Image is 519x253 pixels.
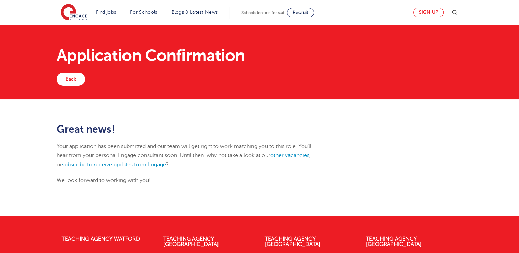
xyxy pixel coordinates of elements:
[293,10,308,15] span: Recruit
[57,142,324,169] p: Your application has been submitted and our team will get right to work matching you to this role...
[287,8,314,17] a: Recruit
[61,4,87,21] img: Engage Education
[62,161,166,168] a: subscribe to receive updates from Engage
[172,10,218,15] a: Blogs & Latest News
[57,123,324,135] h2: Great news!
[413,8,444,17] a: Sign up
[57,176,324,185] p: We look forward to working with you!
[96,10,116,15] a: Find jobs
[366,236,422,248] a: Teaching Agency [GEOGRAPHIC_DATA]
[270,152,309,158] a: other vacancies
[130,10,157,15] a: For Schools
[265,236,320,248] a: Teaching Agency [GEOGRAPHIC_DATA]
[241,10,286,15] span: Schools looking for staff
[163,236,219,248] a: Teaching Agency [GEOGRAPHIC_DATA]
[57,73,85,86] a: Back
[57,47,462,64] h1: Application Confirmation
[62,236,140,242] a: Teaching Agency Watford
